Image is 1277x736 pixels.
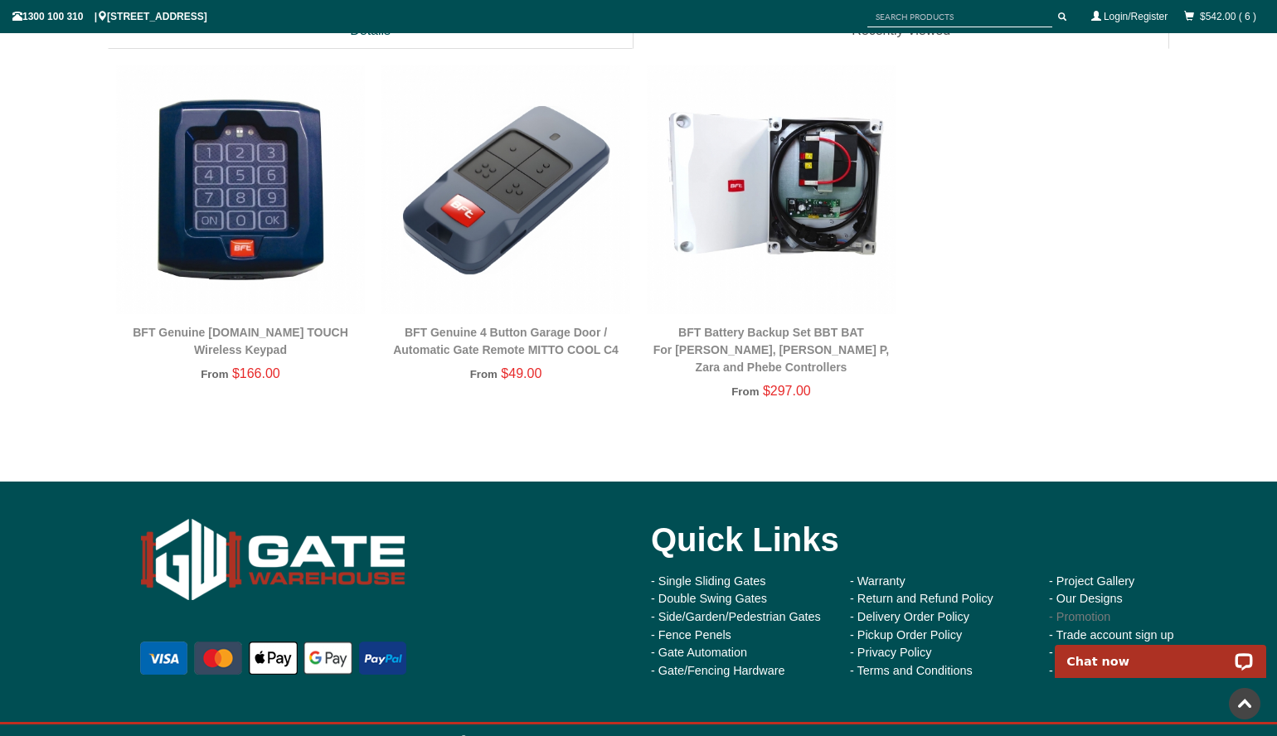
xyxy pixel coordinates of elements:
a: - Our Designs [1049,592,1123,605]
span: From [470,368,498,380]
input: SEARCH PRODUCTS [867,7,1052,27]
span: 1300 100 310 | [STREET_ADDRESS] [12,11,207,22]
a: - Fence Penels [651,628,731,642]
span: $49.00 [501,366,541,380]
a: Login/Register [1104,11,1168,22]
a: - Pickup Order Policy [850,628,962,642]
a: - Single Sliding Gates [651,574,765,588]
a: - Gate Automation [651,646,747,659]
span: $297.00 [763,384,811,398]
a: - Project Gallery [1049,574,1134,588]
span: From [201,368,228,380]
a: - Side/Garden/Pedestrian Gates [651,610,821,623]
a: - Double Swing Gates [651,592,767,605]
a: BFT Genuine [DOMAIN_NAME] TOUCH Wireless Keypad [133,326,348,356]
span: $166.00 [232,366,280,380]
a: - Warranty [850,574,906,588]
a: - Return and Refund Policy [850,592,993,605]
a: BFT Battery Backup Set BBT BATFor [PERSON_NAME], [PERSON_NAME] P, Zara and Phebe Controllers [653,326,889,374]
iframe: LiveChat chat widget [1044,626,1277,678]
a: BFT Genuine 4 Button Garage Door / Automatic Gate Remote MITTO COOL C4 [393,326,619,356]
a: - Promotion [1049,610,1110,623]
img: payment options [137,638,410,678]
a: - Delivery Order Policy [850,610,969,623]
div: Quick Links [651,506,1223,573]
a: - Privacy Policy [850,646,931,659]
span: From [731,385,759,398]
img: BFT Battery Backup Set BBT BAT - For Thalia, Thalia P, Zara and Phebe Controllers - Gate Warehouse [647,65,896,314]
a: - Gate/Fencing Hardware [651,664,785,677]
img: BFT Genuine 4 Button Garage Door / Automatic Gate Remote MITTO COOL C4 - Gate Warehouse [381,65,630,314]
a: $542.00 ( 6 ) [1200,11,1256,22]
img: BFT Genuine Q.BO TOUCH Wireless Keypad - Gate Warehouse [116,65,365,314]
img: Gate Warehouse [137,506,410,613]
a: - Terms and Conditions [850,664,973,677]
